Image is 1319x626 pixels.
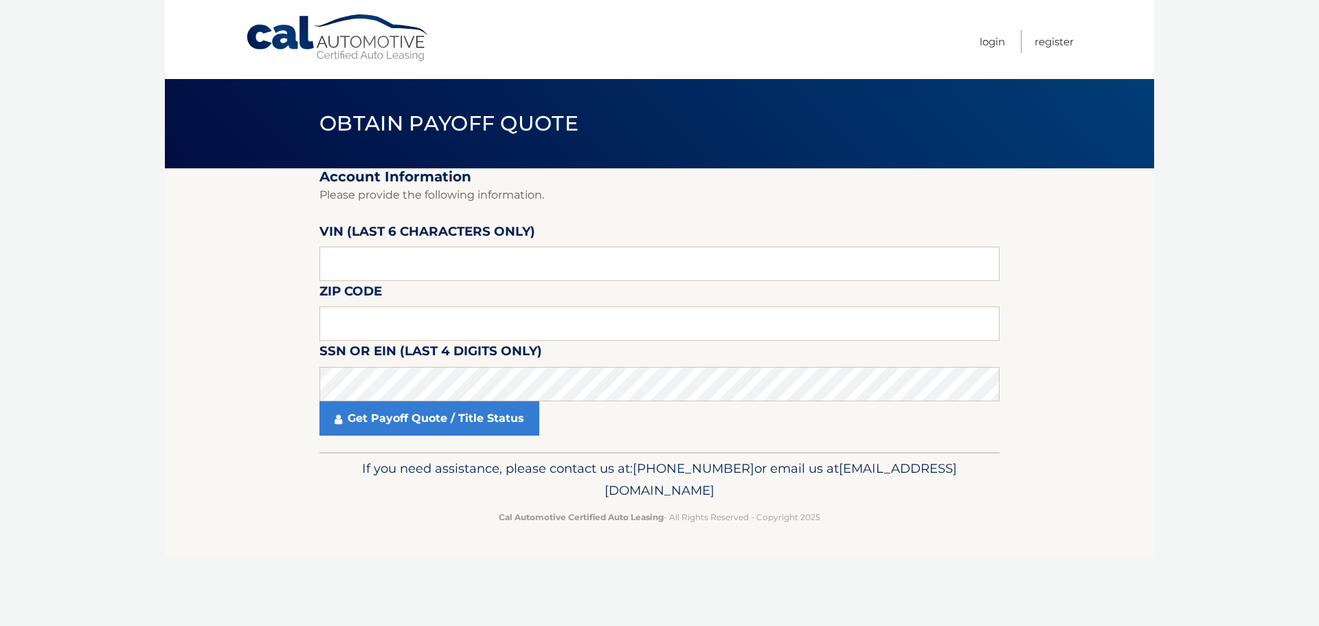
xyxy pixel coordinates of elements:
a: Register [1035,30,1074,53]
p: - All Rights Reserved - Copyright 2025 [328,510,991,524]
p: Please provide the following information. [319,186,1000,205]
strong: Cal Automotive Certified Auto Leasing [499,512,664,522]
a: Get Payoff Quote / Title Status [319,401,539,436]
label: SSN or EIN (last 4 digits only) [319,341,542,366]
label: Zip Code [319,281,382,306]
label: VIN (last 6 characters only) [319,221,535,247]
h2: Account Information [319,168,1000,186]
span: [PHONE_NUMBER] [633,460,754,476]
a: Login [980,30,1005,53]
span: Obtain Payoff Quote [319,111,578,136]
a: Cal Automotive [245,14,431,63]
p: If you need assistance, please contact us at: or email us at [328,458,991,502]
